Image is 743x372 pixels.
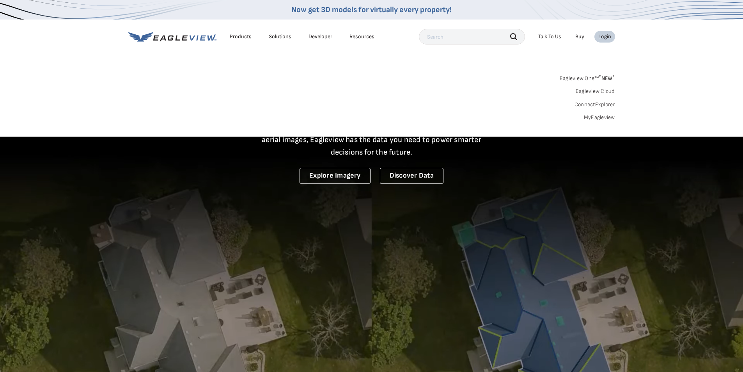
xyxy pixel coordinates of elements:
[538,33,561,40] div: Talk To Us
[575,101,615,108] a: ConnectExplorer
[269,33,291,40] div: Solutions
[380,168,443,184] a: Discover Data
[419,29,525,44] input: Search
[230,33,252,40] div: Products
[252,121,491,158] p: A new era starts here. Built on more than 3.5 billion high-resolution aerial images, Eagleview ha...
[560,73,615,82] a: Eagleview One™*NEW*
[584,114,615,121] a: MyEagleview
[300,168,371,184] a: Explore Imagery
[575,33,584,40] a: Buy
[309,33,332,40] a: Developer
[349,33,374,40] div: Resources
[599,75,615,82] span: NEW
[598,33,611,40] div: Login
[576,88,615,95] a: Eagleview Cloud
[291,5,452,14] a: Now get 3D models for virtually every property!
